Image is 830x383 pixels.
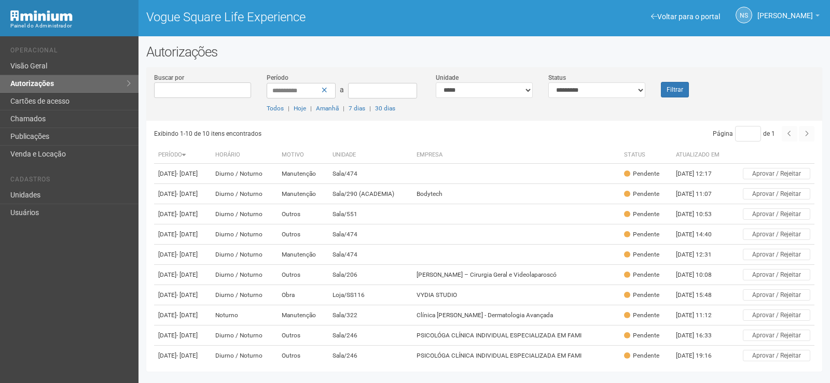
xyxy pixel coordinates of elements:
button: Filtrar [661,82,689,97]
td: [DATE] [154,204,211,224]
td: Clínica [PERSON_NAME] - Dermatologia Avançada [412,305,620,325]
div: Pendente [624,291,659,300]
div: Pendente [624,311,659,320]
th: Atualizado em [672,147,729,164]
td: Sala/474 [328,164,412,184]
div: Pendente [624,271,659,279]
td: Sala/551 [328,204,412,224]
td: Manutenção [278,245,328,265]
button: Aprovar / Rejeitar [743,208,810,220]
button: Aprovar / Rejeitar [743,289,810,301]
td: Diurno / Noturno [211,164,278,184]
td: [DATE] 15:48 [672,285,729,305]
div: Pendente [624,230,659,239]
span: | [343,105,344,112]
a: Voltar para o portal [651,12,720,21]
td: Sala/474 [328,245,412,265]
a: Amanhã [316,105,339,112]
td: [DATE] 11:07 [672,184,729,204]
td: [DATE] 10:53 [672,204,729,224]
td: Diurno / Noturno [211,245,278,265]
label: Buscar por [154,73,184,82]
td: [DATE] [154,184,211,204]
td: Manutenção [278,164,328,184]
td: Outros [278,265,328,285]
td: PSICOLÓGA CLÍNICA INDIVIDUAL ESPECIALIZADA EM FAMI [412,346,620,366]
label: Período [267,73,288,82]
td: Outros [278,204,328,224]
td: Sala/246 [328,346,412,366]
span: - [DATE] [176,190,198,197]
button: Aprovar / Rejeitar [743,330,810,341]
th: Status [620,147,672,164]
div: Exibindo 1-10 de 10 itens encontrados [154,126,485,141]
button: Aprovar / Rejeitar [743,269,810,280]
td: Bodytech [412,184,620,204]
td: [DATE] [154,325,211,346]
div: Pendente [624,250,659,259]
li: Operacional [10,47,131,58]
th: Período [154,147,211,164]
div: Pendente [624,210,659,219]
td: Diurno / Noturno [211,285,278,305]
span: - [DATE] [176,332,198,339]
td: Sala/246 [328,325,412,346]
img: Minium [10,10,73,21]
a: 7 dias [349,105,365,112]
a: NS [736,7,752,23]
th: Horário [211,147,278,164]
td: [DATE] 19:16 [672,346,729,366]
span: - [DATE] [176,271,198,278]
span: - [DATE] [176,251,198,258]
li: Cadastros [10,176,131,187]
td: Outros [278,325,328,346]
td: [DATE] 12:31 [672,245,729,265]
th: Empresa [412,147,620,164]
label: Status [548,73,566,82]
td: [PERSON_NAME] – Cirurgia Geral e Videolaparoscó [412,265,620,285]
span: | [310,105,312,112]
td: Sala/290 (ACADEMIA) [328,184,412,204]
span: - [DATE] [176,291,198,299]
td: Manutenção [278,305,328,325]
td: Outros [278,346,328,366]
h2: Autorizações [146,44,822,60]
button: Aprovar / Rejeitar [743,188,810,200]
button: Aprovar / Rejeitar [743,229,810,240]
td: [DATE] [154,164,211,184]
td: Sala/322 [328,305,412,325]
td: Diurno / Noturno [211,325,278,346]
td: Outros [278,224,328,245]
td: Manutenção [278,184,328,204]
a: Hoje [294,105,306,112]
span: - [DATE] [176,352,198,359]
div: Painel do Administrador [10,21,131,31]
td: Noturno [211,305,278,325]
label: Unidade [436,73,459,82]
button: Aprovar / Rejeitar [743,309,810,321]
td: [DATE] 11:12 [672,305,729,325]
button: Aprovar / Rejeitar [743,249,810,260]
td: Diurno / Noturno [211,184,278,204]
td: Diurno / Noturno [211,265,278,285]
span: | [369,105,371,112]
td: Diurno / Noturno [211,346,278,366]
div: Pendente [624,169,659,178]
span: - [DATE] [176,210,198,218]
span: - [DATE] [176,231,198,238]
td: Sala/474 [328,224,412,245]
div: Pendente [624,331,659,340]
td: [DATE] [154,265,211,285]
td: [DATE] 14:40 [672,224,729,245]
span: Página de 1 [713,130,775,137]
span: a [340,86,344,94]
div: Pendente [624,190,659,198]
td: Loja/SS116 [328,285,412,305]
td: [DATE] [154,224,211,245]
button: Aprovar / Rejeitar [743,350,810,361]
td: Obra [278,285,328,305]
td: Sala/206 [328,265,412,285]
span: - [DATE] [176,170,198,177]
th: Unidade [328,147,412,164]
td: [DATE] [154,305,211,325]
